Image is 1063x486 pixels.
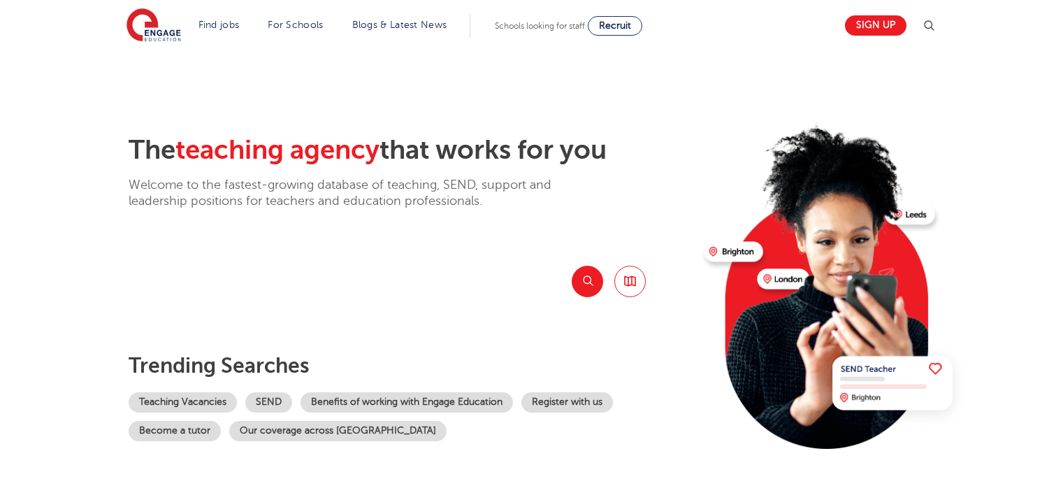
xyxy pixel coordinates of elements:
a: Become a tutor [129,421,221,441]
span: teaching agency [175,135,379,165]
a: Recruit [588,16,642,36]
p: Welcome to the fastest-growing database of teaching, SEND, support and leadership positions for t... [129,177,590,210]
a: Teaching Vacancies [129,392,237,413]
h2: The that works for you [129,134,693,166]
button: Search [572,266,603,297]
a: SEND [245,392,292,413]
a: Benefits of working with Engage Education [301,392,513,413]
span: Recruit [599,20,631,31]
img: Engage Education [126,8,181,43]
span: Schools looking for staff [495,21,585,31]
a: Our coverage across [GEOGRAPHIC_DATA] [229,421,447,441]
a: Blogs & Latest News [352,20,447,30]
a: Sign up [845,15,906,36]
p: Trending searches [129,353,693,378]
a: Register with us [521,392,613,413]
a: For Schools [268,20,323,30]
a: Find jobs [198,20,240,30]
